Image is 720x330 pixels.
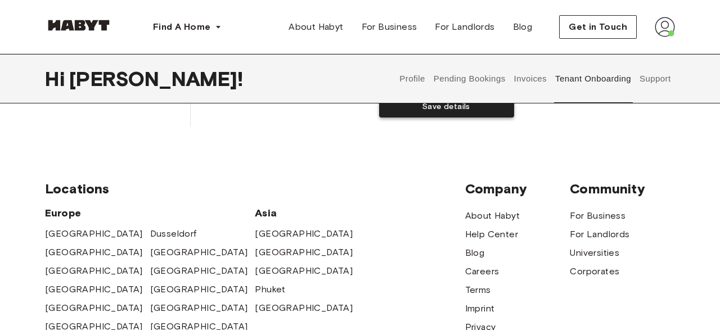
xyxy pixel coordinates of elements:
[465,228,518,241] a: Help Center
[255,227,353,241] a: [GEOGRAPHIC_DATA]
[45,180,465,197] span: Locations
[255,283,285,296] a: Phuket
[255,301,353,315] a: [GEOGRAPHIC_DATA]
[289,20,343,34] span: About Habyt
[69,67,243,91] span: [PERSON_NAME] !
[570,209,625,223] a: For Business
[570,228,629,241] a: For Landlords
[280,16,352,38] a: About Habyt
[465,180,570,197] span: Company
[395,54,675,103] div: user profile tabs
[398,54,427,103] button: Profile
[150,301,248,315] a: [GEOGRAPHIC_DATA]
[465,209,520,223] a: About Habyt
[150,246,248,259] a: [GEOGRAPHIC_DATA]
[45,301,143,315] a: [GEOGRAPHIC_DATA]
[570,180,675,197] span: Community
[559,15,637,39] button: Get in Touch
[45,20,112,31] img: Habyt
[45,264,143,278] a: [GEOGRAPHIC_DATA]
[435,20,494,34] span: For Landlords
[426,16,503,38] a: For Landlords
[570,265,619,278] a: Corporates
[45,206,255,220] span: Europe
[465,246,485,260] a: Blog
[465,283,491,297] a: Terms
[255,206,360,220] span: Asia
[153,20,210,34] span: Find A Home
[504,16,542,38] a: Blog
[150,227,197,241] a: Dusseldorf
[379,97,514,117] button: Save details
[570,246,619,260] a: Universities
[255,246,353,259] a: [GEOGRAPHIC_DATA]
[144,16,231,38] button: Find A Home
[513,20,533,34] span: Blog
[512,54,548,103] button: Invoices
[465,265,499,278] a: Careers
[45,67,69,91] span: Hi
[569,20,627,34] span: Get in Touch
[638,54,672,103] button: Support
[362,20,417,34] span: For Business
[45,246,143,259] a: [GEOGRAPHIC_DATA]
[45,283,143,296] a: [GEOGRAPHIC_DATA]
[255,264,353,278] a: [GEOGRAPHIC_DATA]
[655,17,675,37] img: avatar
[465,302,495,315] a: Imprint
[432,54,507,103] button: Pending Bookings
[150,264,248,278] a: [GEOGRAPHIC_DATA]
[150,283,248,296] a: [GEOGRAPHIC_DATA]
[45,227,143,241] a: [GEOGRAPHIC_DATA]
[554,54,633,103] button: Tenant Onboarding
[353,16,426,38] a: For Business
